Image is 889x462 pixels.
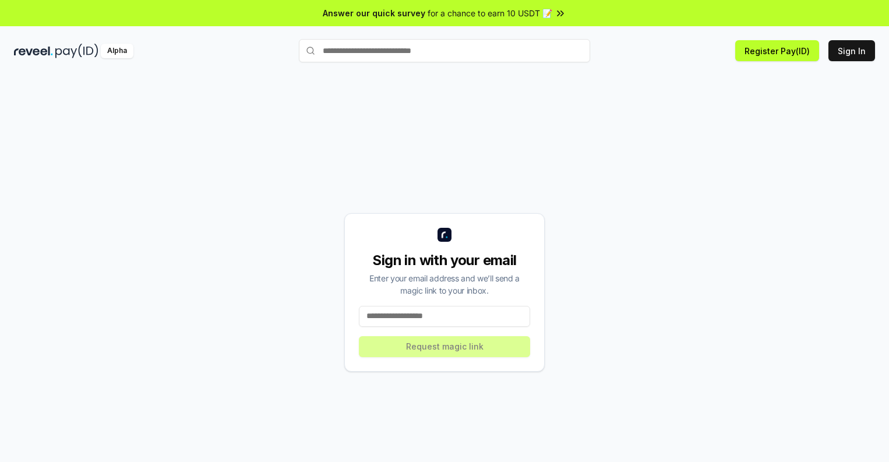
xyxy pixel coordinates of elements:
div: Sign in with your email [359,251,530,270]
img: reveel_dark [14,44,53,58]
span: for a chance to earn 10 USDT 📝 [428,7,552,19]
span: Answer our quick survey [323,7,425,19]
div: Alpha [101,44,133,58]
img: logo_small [438,228,451,242]
button: Register Pay(ID) [735,40,819,61]
div: Enter your email address and we’ll send a magic link to your inbox. [359,272,530,297]
button: Sign In [828,40,875,61]
img: pay_id [55,44,98,58]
